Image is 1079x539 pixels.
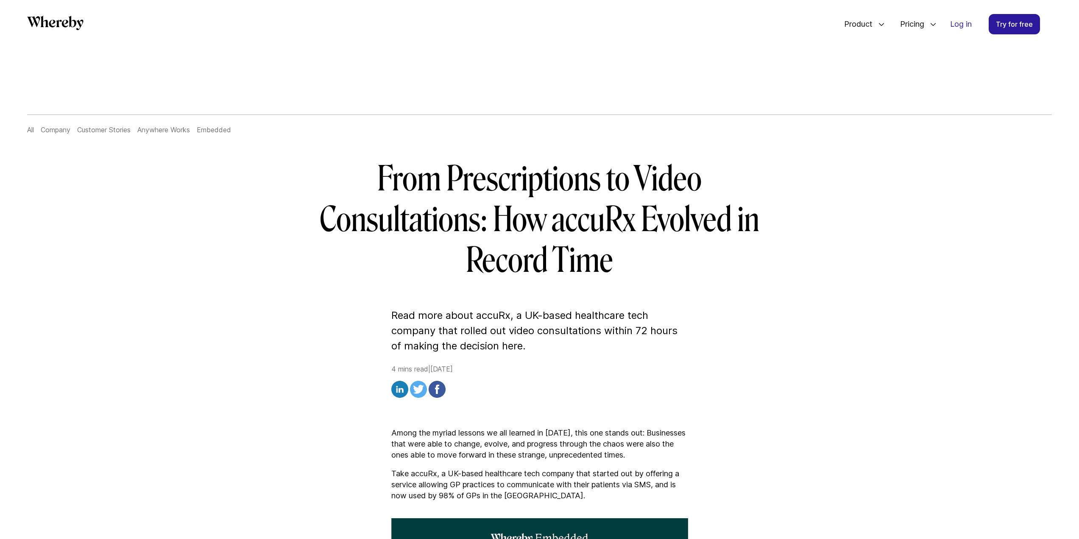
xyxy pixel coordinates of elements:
a: Embedded [197,126,231,134]
div: 4 mins read | [DATE] [391,364,688,400]
a: All [27,126,34,134]
svg: Whereby [27,16,84,30]
span: Pricing [892,10,926,38]
a: Whereby [27,16,84,33]
img: twitter [410,381,427,398]
a: Anywhere Works [137,126,190,134]
p: Among the myriad lessons we all learned in [DATE], this one stands out: Businesses that were able... [391,427,688,461]
a: Try for free [989,14,1040,34]
img: facebook [429,381,446,398]
span: Product [836,10,875,38]
a: Company [41,126,70,134]
p: Read more about accuRx, a UK-based healthcare tech company that rolled out video consultations wi... [391,308,688,354]
img: linkedin [391,381,408,398]
a: Customer Stories [77,126,131,134]
h1: From Prescriptions to Video Consultations: How accuRx Evolved in Record Time [296,159,784,281]
a: Log in [943,14,979,34]
p: Take accuRx, a UK-based healthcare tech company that started out by offering a service allowing G... [391,468,688,501]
